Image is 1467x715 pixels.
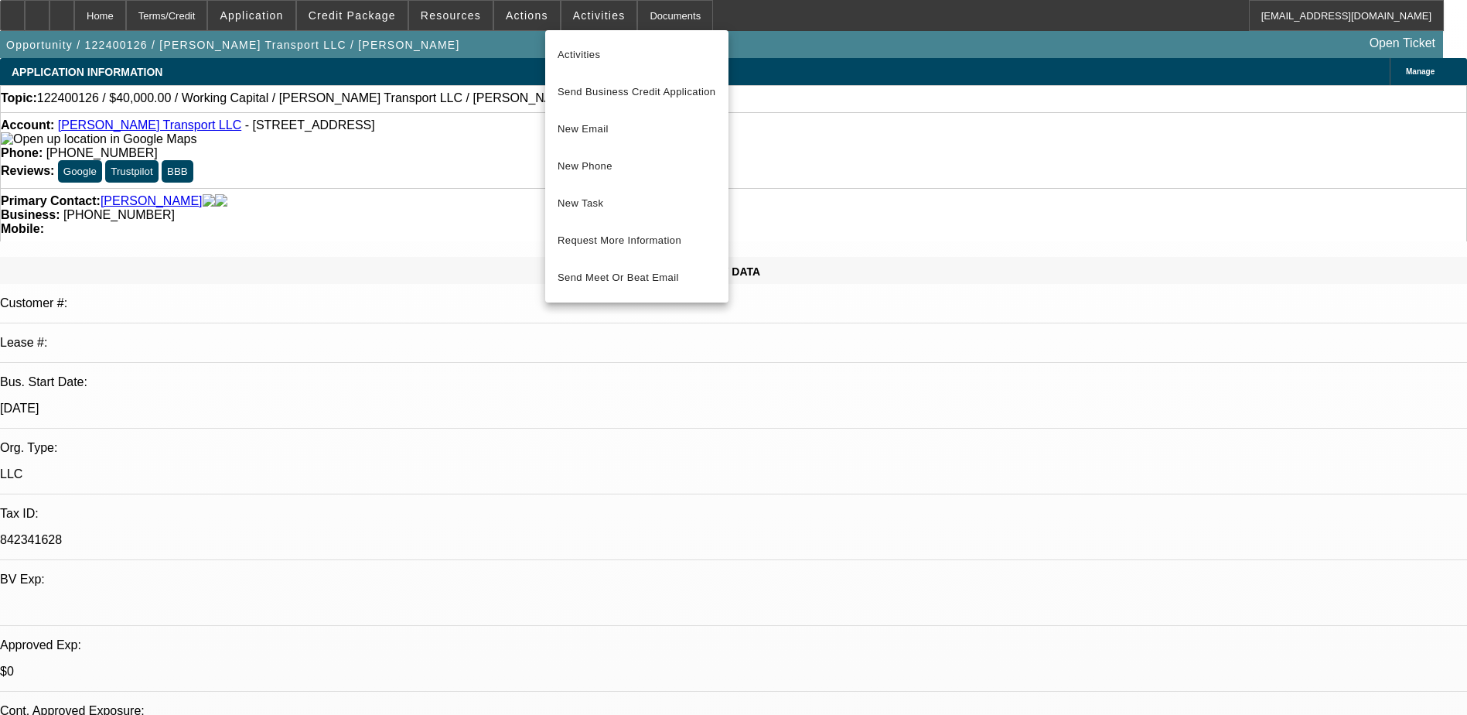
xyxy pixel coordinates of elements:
span: Request More Information [558,231,716,250]
span: New Email [558,120,716,139]
span: Activities [558,46,716,64]
span: New Phone [558,157,716,176]
span: Send Meet Or Beat Email [558,269,716,287]
span: New Task [558,194,716,213]
span: Send Business Credit Application [558,83,716,101]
